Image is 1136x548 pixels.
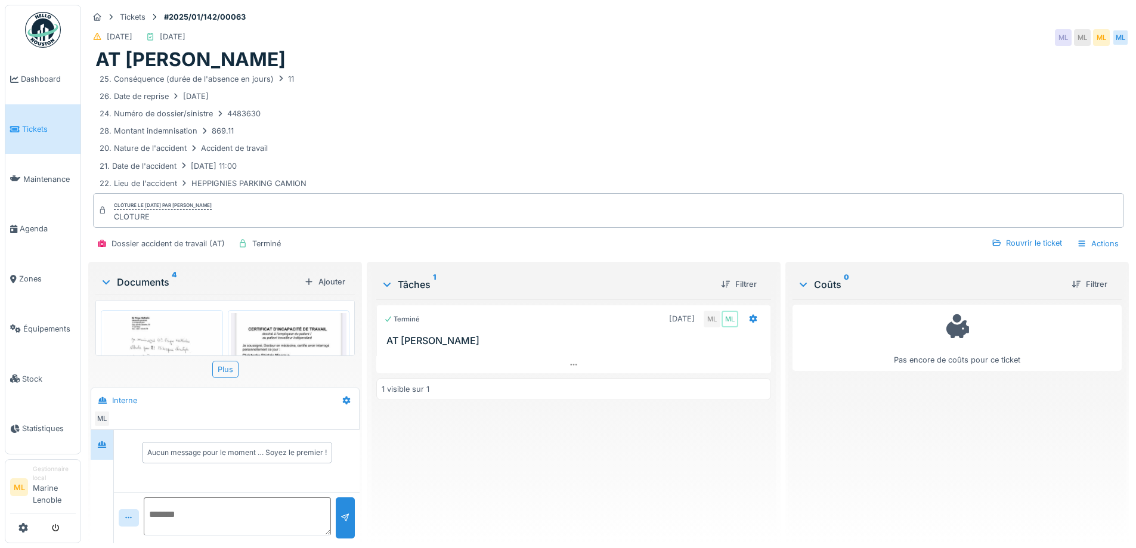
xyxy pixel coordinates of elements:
div: Documents [100,275,299,289]
div: 26. Date de reprise [DATE] [100,91,209,102]
div: Plus [212,361,239,378]
div: ML [722,311,738,327]
h1: AT [PERSON_NAME] [95,48,286,71]
div: 22. Lieu de l'accident HEPPIGNIES PARKING CAMION [100,178,307,189]
a: Stock [5,354,81,404]
div: Filtrer [716,276,762,292]
div: Terminé [384,314,420,324]
div: ML [94,410,110,427]
div: Clôturé le [DATE] par [PERSON_NAME] [114,202,212,210]
div: Coûts [797,277,1062,292]
div: 25. Conséquence (durée de l'absence en jours) 11 [100,73,294,85]
div: ML [704,311,720,327]
div: ML [1093,29,1110,46]
sup: 1 [433,277,436,292]
img: 4fi1x4t2emvyicmlqaum2untonzl [231,313,347,515]
div: CLOTURE [114,211,212,222]
div: 1 visible sur 1 [382,383,429,395]
div: Actions [1072,235,1124,252]
sup: 4 [172,275,177,289]
div: Filtrer [1067,276,1112,292]
a: Statistiques [5,404,81,454]
span: Agenda [20,223,76,234]
a: Dashboard [5,54,81,104]
div: Ajouter [299,274,350,290]
div: GLISSADE ET CHUTE DU AU VERGLAS SUR LE PARKING CAMION [95,72,1122,191]
h3: AT [PERSON_NAME] [386,335,765,346]
div: ML [1055,29,1072,46]
div: [DATE] [669,313,695,324]
a: Agenda [5,204,81,254]
span: Dashboard [21,73,76,85]
div: 28. Montant indemnisation 869.11 [100,125,234,137]
div: Interne [112,395,137,406]
div: Tâches [381,277,711,292]
div: [DATE] [160,31,185,42]
div: Aucun message pour le moment … Soyez le premier ! [147,447,327,458]
div: Rouvrir le ticket [987,235,1067,251]
div: Gestionnaire local [33,465,76,483]
div: Pas encore de coûts pour ce ticket [800,310,1114,366]
div: Terminé [252,238,281,249]
a: Maintenance [5,154,81,204]
span: Équipements [23,323,76,335]
strong: #2025/01/142/00063 [159,11,250,23]
div: 20. Nature de l'accident Accident de travail [100,143,268,154]
a: ML Gestionnaire localMarine Lenoble [10,465,76,513]
div: [DATE] [107,31,132,42]
div: 21. Date de l'accident [DATE] 11:00 [100,160,237,172]
img: hxtnexkj4wwq63i4xw4cmva3736m [104,313,220,488]
div: 24. Numéro de dossier/sinistre 4483630 [100,108,261,119]
span: Stock [22,373,76,385]
li: ML [10,478,28,496]
div: ML [1074,29,1091,46]
a: Zones [5,254,81,304]
img: Badge_color-CXgf-gQk.svg [25,12,61,48]
span: Zones [19,273,76,284]
sup: 0 [844,277,849,292]
span: Tickets [22,123,76,135]
a: Tickets [5,104,81,154]
div: Dossier accident de travail (AT) [112,238,225,249]
span: Maintenance [23,174,76,185]
span: Statistiques [22,423,76,434]
li: Marine Lenoble [33,465,76,510]
div: ML [1112,29,1129,46]
div: Tickets [120,11,146,23]
a: Équipements [5,304,81,354]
